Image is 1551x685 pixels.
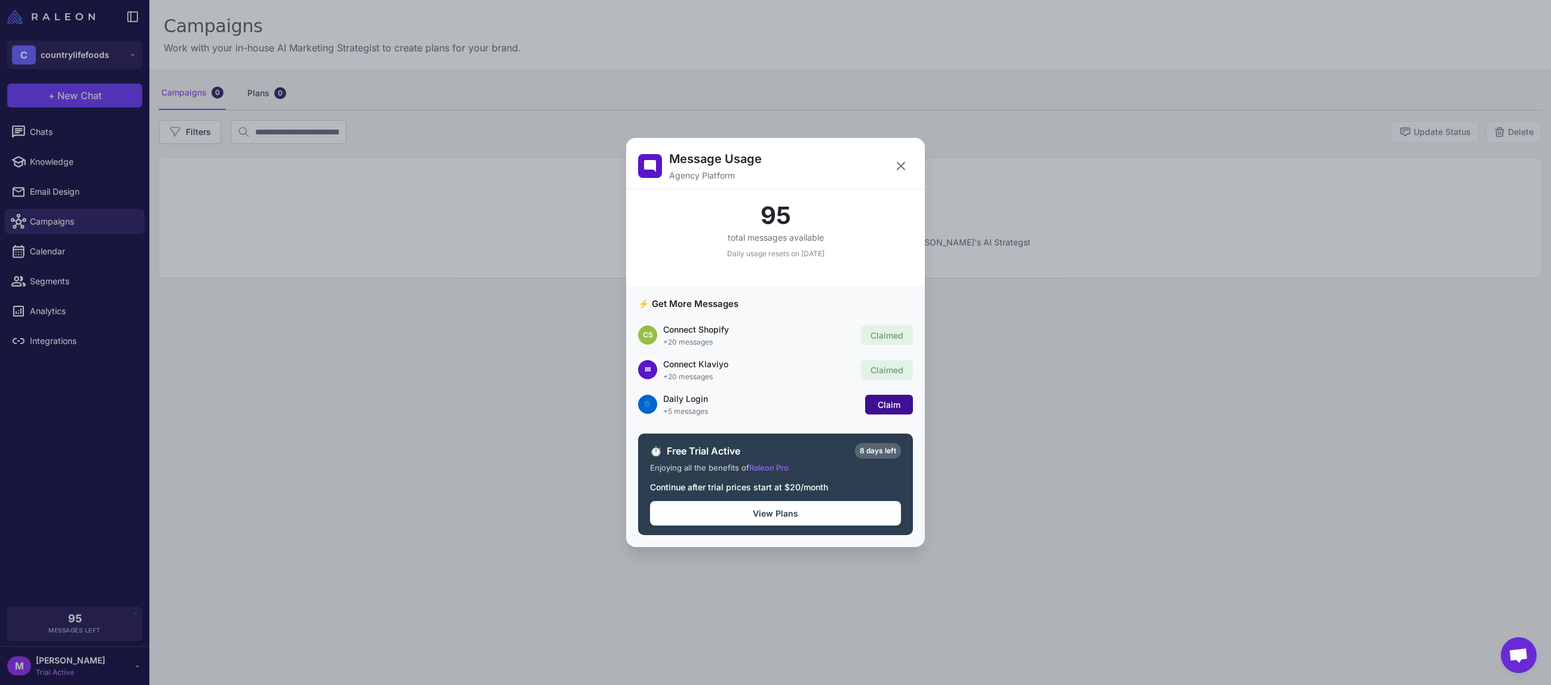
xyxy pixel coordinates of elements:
h3: ⚡ Get More Messages [638,297,913,311]
h2: Message Usage [669,150,762,168]
div: Open chat [1501,637,1537,673]
span: Daily usage resets on [DATE] [727,249,824,258]
div: 95 [638,204,913,228]
div: 🔵 [638,395,657,414]
div: Connect Klaviyo [663,358,855,370]
div: CS [638,325,657,345]
span: Claimed [870,330,903,340]
div: +20 messages [663,337,855,348]
div: +20 messages [663,371,855,382]
span: Continue after trial prices start at $20/month [650,482,828,492]
p: Agency Platform [669,169,762,182]
button: Claimed [861,325,913,345]
div: Daily Login [663,392,859,405]
div: 8 days left [855,443,901,459]
div: +5 messages [663,406,859,417]
span: Claimed [870,365,903,375]
span: Claim [878,400,900,410]
button: View Plans [650,501,901,526]
span: Free Trial Active [667,444,850,458]
span: total messages available [728,232,824,242]
div: Connect Shopify [663,323,855,336]
span: Raleon Pro [749,463,789,472]
div: ✉ [638,360,657,379]
button: Claimed [861,360,913,380]
button: Claim [865,395,913,414]
span: ⏱️ [650,444,662,458]
div: Enjoying all the benefits of [650,462,901,474]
